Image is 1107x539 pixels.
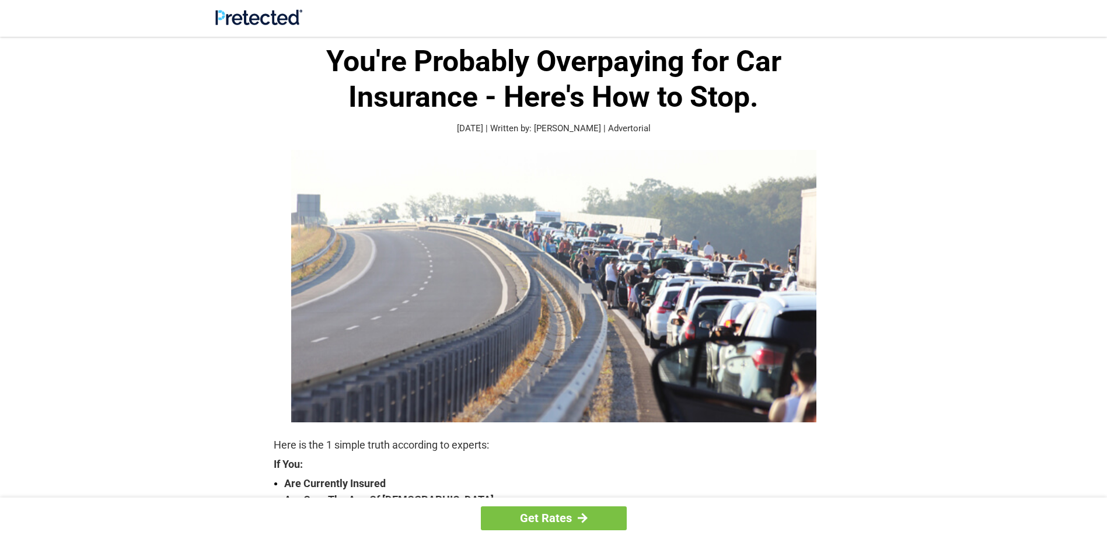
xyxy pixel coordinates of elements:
[284,475,834,492] strong: Are Currently Insured
[274,122,834,135] p: [DATE] | Written by: [PERSON_NAME] | Advertorial
[274,44,834,115] h1: You're Probably Overpaying for Car Insurance - Here's How to Stop.
[274,459,834,470] strong: If You:
[481,506,627,530] a: Get Rates
[215,9,302,25] img: Site Logo
[284,492,834,508] strong: Are Over The Age Of [DEMOGRAPHIC_DATA]
[215,16,302,27] a: Site Logo
[274,437,834,453] p: Here is the 1 simple truth according to experts:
